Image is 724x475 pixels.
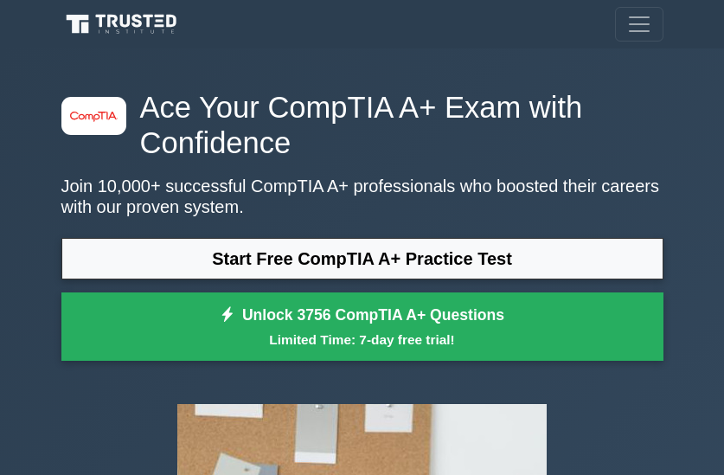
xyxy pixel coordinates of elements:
[61,176,663,217] p: Join 10,000+ successful CompTIA A+ professionals who boosted their careers with our proven system.
[61,90,663,162] h1: Ace Your CompTIA A+ Exam with Confidence
[615,7,663,42] button: Toggle navigation
[83,330,642,350] small: Limited Time: 7-day free trial!
[61,292,663,362] a: Unlock 3756 CompTIA A+ QuestionsLimited Time: 7-day free trial!
[61,238,663,279] a: Start Free CompTIA A+ Practice Test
